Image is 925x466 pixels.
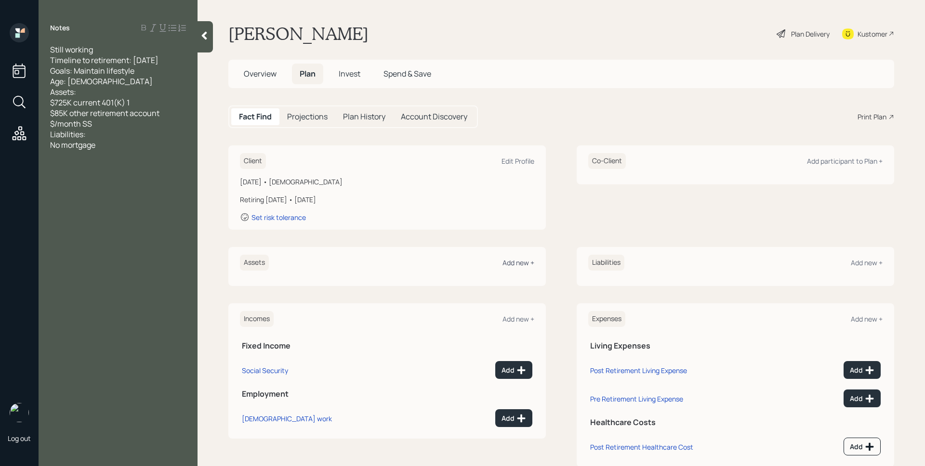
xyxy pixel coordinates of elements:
h5: Employment [242,389,532,399]
div: [DATE] • [DEMOGRAPHIC_DATA] [240,177,534,187]
div: Log out [8,434,31,443]
div: Set risk tolerance [251,213,306,222]
button: Add [495,361,532,379]
div: Pre Retirement Living Expense [590,394,683,403]
div: Post Retirement Living Expense [590,366,687,375]
span: Spend & Save [383,68,431,79]
h6: Client [240,153,266,169]
div: Add new + [851,314,883,324]
button: Add [495,409,532,427]
h5: Fact Find [239,112,272,121]
div: Print Plan [858,112,886,122]
div: Add [850,442,874,452]
div: Add new + [851,258,883,267]
div: [DEMOGRAPHIC_DATA] work [242,414,332,423]
h5: Plan History [343,112,385,121]
div: Add [850,365,874,375]
h5: Healthcare Costs [590,418,881,427]
div: Kustomer [858,29,887,39]
h6: Expenses [588,311,625,327]
span: Plan [300,68,316,79]
div: Add participant to Plan + [807,156,883,166]
h5: Account Discovery [401,112,467,121]
span: Invest [339,68,360,79]
div: Add [502,365,526,375]
div: Edit Profile [502,156,534,166]
img: james-distasi-headshot.png [10,403,29,422]
h1: [PERSON_NAME] [228,23,369,44]
div: Add new + [502,258,534,267]
div: Plan Delivery [791,29,830,39]
button: Add [844,361,881,379]
div: Add new + [502,314,534,324]
span: Still working Timeline to retirement: [DATE] Goals: Maintain lifestyle Age: [DEMOGRAPHIC_DATA] As... [50,44,159,150]
div: Add [502,414,526,423]
button: Add [844,389,881,407]
h5: Fixed Income [242,341,532,350]
h6: Incomes [240,311,274,327]
div: Add [850,394,874,403]
span: Overview [244,68,277,79]
h5: Projections [287,112,328,121]
div: Retiring [DATE] • [DATE] [240,194,534,205]
h6: Assets [240,255,269,271]
h6: Liabilities [588,255,624,271]
div: Social Security [242,366,288,375]
div: Post Retirement Healthcare Cost [590,442,693,452]
button: Add [844,438,881,455]
label: Notes [50,23,70,33]
h5: Living Expenses [590,341,881,350]
h6: Co-Client [588,153,626,169]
